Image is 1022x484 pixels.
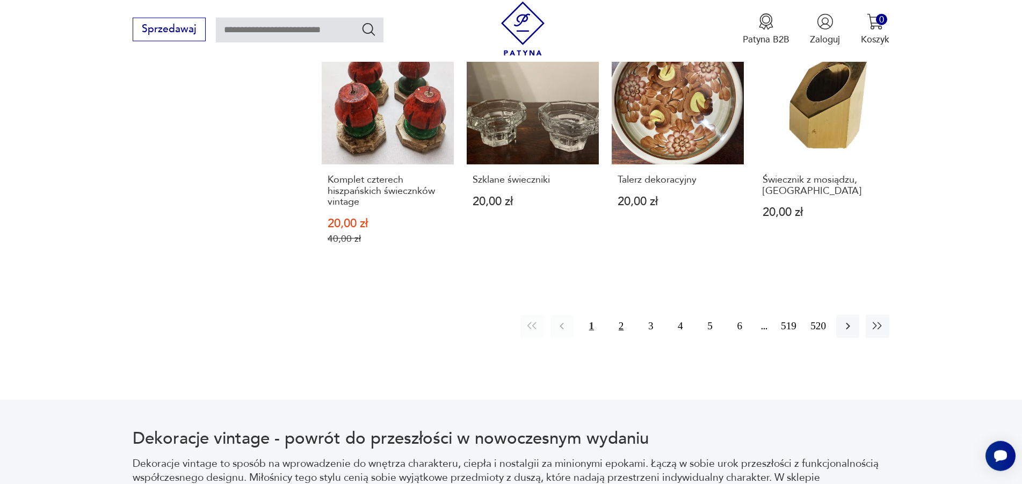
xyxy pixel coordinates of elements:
iframe: Smartsupp widget button [985,441,1016,471]
p: 20,00 zł [618,196,738,207]
a: Szklane świecznikiSzklane świeczniki20,00 zł [467,32,599,270]
img: Patyna - sklep z meblami i dekoracjami vintage [496,2,550,56]
button: 4 [669,315,692,338]
button: 520 [807,315,830,338]
p: 20,00 zł [473,196,593,207]
button: 6 [728,315,751,338]
img: Ikona koszyka [867,13,883,30]
p: 40,00 zł [328,233,448,244]
h3: Komplet czterech hiszpańskich świecznków vintage [328,175,448,207]
p: 20,00 zł [763,207,883,218]
p: Patyna B2B [743,33,789,46]
button: 5 [699,315,722,338]
button: Sprzedawaj [133,18,205,41]
a: Świecznik z mosiądzu, WłochyŚwiecznik z mosiądzu, [GEOGRAPHIC_DATA]20,00 zł [757,32,889,270]
a: Ikona medaluPatyna B2B [743,13,789,46]
button: 2 [610,315,633,338]
a: Sprzedawaj [133,26,205,34]
button: Patyna B2B [743,13,789,46]
button: 0Koszyk [861,13,889,46]
p: Zaloguj [810,33,840,46]
p: 20,00 zł [328,218,448,229]
button: Zaloguj [810,13,840,46]
p: Koszyk [861,33,889,46]
div: 0 [876,14,887,25]
img: Ikona medalu [758,13,774,30]
button: 519 [777,315,800,338]
button: 3 [639,315,662,338]
h3: Szklane świeczniki [473,175,593,185]
a: Talerz dekoracyjnyTalerz dekoracyjny20,00 zł [612,32,744,270]
img: Ikonka użytkownika [817,13,833,30]
h2: Dekoracje vintage - powrót do przeszłości w nowoczesnym wydaniu [133,431,889,446]
button: 1 [580,315,603,338]
a: SaleKomplet czterech hiszpańskich świecznków vintageKomplet czterech hiszpańskich świecznków vint... [322,32,454,270]
h3: Talerz dekoracyjny [618,175,738,185]
h3: Świecznik z mosiądzu, [GEOGRAPHIC_DATA] [763,175,883,197]
button: Szukaj [361,21,376,37]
